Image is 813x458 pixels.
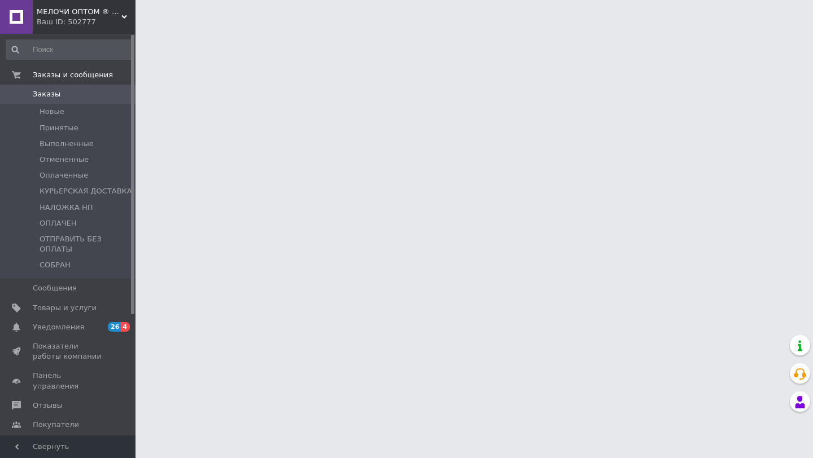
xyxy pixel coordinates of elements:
[40,155,89,165] span: Отмененные
[33,322,84,332] span: Уведомления
[37,17,135,27] div: Ваш ID: 502777
[40,139,94,149] span: Выполненные
[33,341,104,362] span: Показатели работы компании
[33,420,79,430] span: Покупатели
[33,400,63,411] span: Отзывы
[40,123,78,133] span: Принятые
[40,218,77,228] span: ОПЛАЧЕН
[108,322,121,332] span: 26
[40,107,64,117] span: Новые
[121,322,130,332] span: 4
[6,39,133,60] input: Поиск
[33,89,60,99] span: Заказы
[37,7,121,17] span: МЕЛОЧИ ОПТОМ ® ОПТОВАЯ КОМПАНИЯ
[33,283,77,293] span: Сообщения
[40,260,71,270] span: СОБРАН
[40,170,88,180] span: Оплаченные
[33,70,113,80] span: Заказы и сообщения
[33,371,104,391] span: Панель управления
[33,303,97,313] span: Товары и услуги
[40,186,132,196] span: КУРЬЕРСКАЯ ДОСТАВКА
[40,202,93,213] span: НАЛОЖКА НП
[40,234,132,254] span: ОТПРАВИТЬ БЕЗ ОПЛАТЫ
